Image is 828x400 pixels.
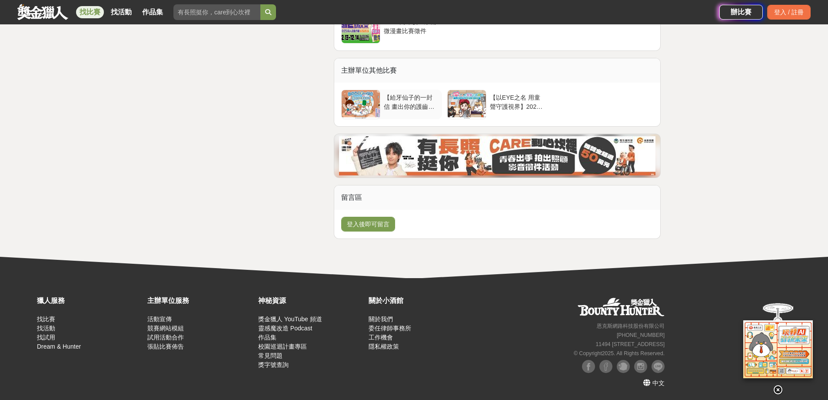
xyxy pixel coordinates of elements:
[384,17,438,34] div: 2025 高雄駁二原創微漫畫比賽徵件
[37,296,143,306] div: 獵人服務
[596,341,665,347] small: 11494 [STREET_ADDRESS]
[37,325,55,332] a: 找活動
[258,361,289,368] a: 獎字號查詢
[369,343,399,350] a: 隱私權政策
[258,334,276,341] a: 作品集
[490,93,544,110] div: 【以EYE之名 用童聲守護視界】2025臺北市政府衛生局 小小錄音員徵選活動
[574,350,665,356] small: © Copyright 2025 . All Rights Reserved.
[369,296,475,306] div: 關於小酒館
[597,323,665,329] small: 恩克斯網路科技股份有限公司
[384,93,438,110] div: 【給牙仙子的一封信 畫出你的護齒秘密】2025臺北市衛生局 口腔保健畫作徵選活動
[147,325,184,332] a: 競賽網站模組
[341,14,442,44] a: 2025 高雄駁二原創微漫畫比賽徵件
[599,360,612,373] img: Facebook
[582,360,595,373] img: Facebook
[107,6,135,18] a: 找活動
[334,58,660,83] div: 主辦單位其他比賽
[173,4,260,20] input: 有長照挺你，care到心坎裡！青春出手，拍出照顧 影音徵件活動
[652,360,665,373] img: LINE
[147,334,184,341] a: 試用活動合作
[341,90,442,119] a: 【給牙仙子的一封信 畫出你的護齒秘密】2025臺北市衛生局 口腔保健畫作徵選活動
[147,296,253,306] div: 主辦單位服務
[258,325,312,332] a: 靈感魔改造 Podcast
[369,325,411,332] a: 委任律師事務所
[341,217,395,232] button: 登入後即可留言
[258,352,283,359] a: 常見問題
[719,5,763,20] a: 辦比賽
[258,343,307,350] a: 校園巡迴計畫專區
[369,316,393,323] a: 關於我們
[634,360,647,373] img: Instagram
[258,296,364,306] div: 神秘資源
[617,360,630,373] img: Plurk
[147,316,172,323] a: 活動宣傳
[369,334,393,341] a: 工作機會
[652,380,665,387] span: 中文
[258,316,322,323] a: 獎金獵人 YouTube 頻道
[37,334,55,341] a: 找試用
[139,6,166,18] a: 作品集
[339,136,655,175] img: 6aa4e981-7e76-4b39-98b5-16836488fbdd.jpg
[767,5,811,20] div: 登入 / 註冊
[76,6,104,18] a: 找比賽
[447,90,548,119] a: 【以EYE之名 用童聲守護視界】2025臺北市政府衛生局 小小錄音員徵選活動
[617,332,665,338] small: [PHONE_NUMBER]
[147,343,184,350] a: 張貼比賽佈告
[334,185,660,210] div: 留言區
[37,316,55,323] a: 找比賽
[37,343,81,350] a: Dream & Hunter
